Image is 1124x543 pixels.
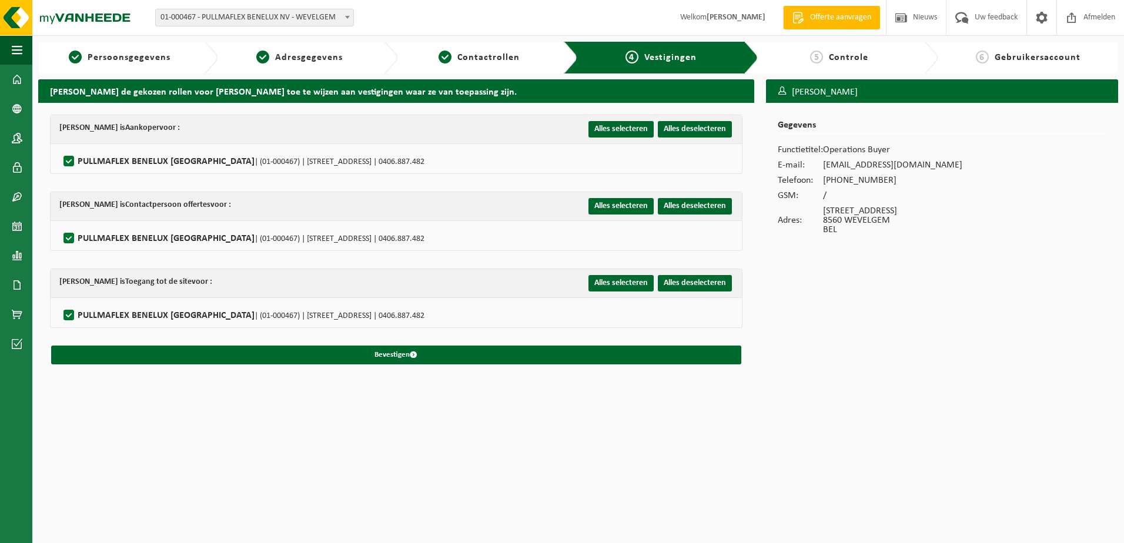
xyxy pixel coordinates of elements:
[707,13,765,22] strong: [PERSON_NAME]
[59,121,180,135] div: [PERSON_NAME] is voor :
[61,153,424,170] label: PULLMAFLEX BENELUX [GEOGRAPHIC_DATA]
[224,51,374,65] a: 2Adresgegevens
[255,311,424,320] span: | (01-000467) | [STREET_ADDRESS] | 0406.887.482
[275,53,343,62] span: Adresgegevens
[829,53,868,62] span: Controle
[823,142,962,157] td: Operations Buyer
[44,51,195,65] a: 1Persoonsgegevens
[778,157,823,173] td: E-mail:
[125,200,210,209] strong: Contactpersoon offertes
[439,51,451,63] span: 3
[125,277,192,286] strong: Toegang tot de site
[38,79,754,102] h2: [PERSON_NAME] de gekozen rollen voor [PERSON_NAME] toe te wijzen aan vestigingen waar ze van toep...
[766,79,1118,105] h3: [PERSON_NAME]
[995,53,1080,62] span: Gebruikersaccount
[823,173,962,188] td: [PHONE_NUMBER]
[658,121,732,138] button: Alles deselecteren
[823,203,962,237] td: [STREET_ADDRESS] 8560 WEVELGEM BEL
[88,53,170,62] span: Persoonsgegevens
[976,51,989,63] span: 6
[61,230,424,247] label: PULLMAFLEX BENELUX [GEOGRAPHIC_DATA]
[59,275,212,289] div: [PERSON_NAME] is voor :
[644,53,697,62] span: Vestigingen
[156,9,353,26] span: 01-000467 - PULLMAFLEX BENELUX NV - WEVELGEM
[588,198,654,214] button: Alles selecteren
[59,198,231,212] div: [PERSON_NAME] is voor :
[807,12,874,24] span: Offerte aanvragen
[778,203,823,237] td: Adres:
[61,307,424,324] label: PULLMAFLEX BENELUX [GEOGRAPHIC_DATA]
[256,51,269,63] span: 2
[457,53,520,62] span: Contactrollen
[625,51,638,63] span: 4
[658,275,732,291] button: Alles deselecteren
[823,157,962,173] td: [EMAIL_ADDRESS][DOMAIN_NAME]
[125,123,159,132] strong: Aankoper
[588,121,654,138] button: Alles selecteren
[823,188,962,203] td: /
[658,198,732,214] button: Alles deselecteren
[778,120,1106,136] h2: Gegevens
[810,51,823,63] span: 5
[783,6,880,29] a: Offerte aanvragen
[778,188,823,203] td: GSM:
[588,275,654,291] button: Alles selecteren
[69,51,82,63] span: 1
[778,173,823,188] td: Telefoon:
[255,157,424,166] span: | (01-000467) | [STREET_ADDRESS] | 0406.887.482
[778,142,823,157] td: Functietitel:
[255,234,424,243] span: | (01-000467) | [STREET_ADDRESS] | 0406.887.482
[404,51,554,65] a: 3Contactrollen
[51,346,741,364] button: Bevestigen
[155,9,354,26] span: 01-000467 - PULLMAFLEX BENELUX NV - WEVELGEM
